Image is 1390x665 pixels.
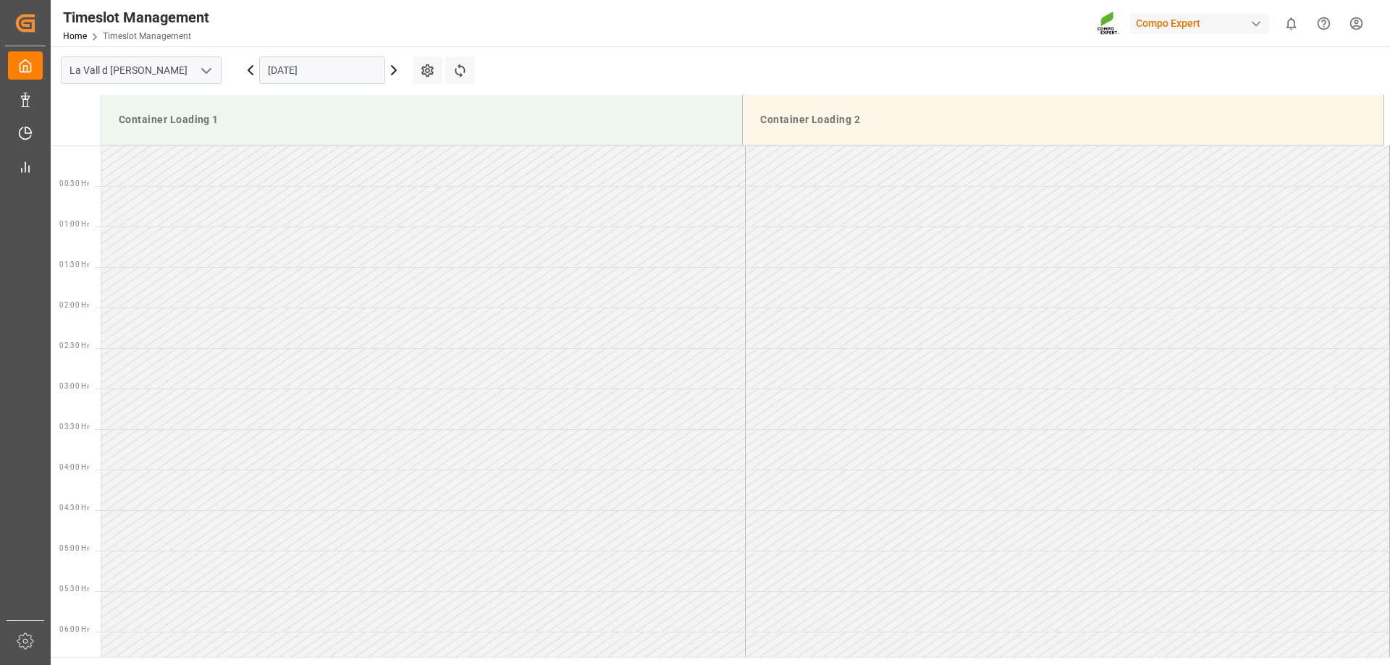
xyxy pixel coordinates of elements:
input: Type to search/select [61,56,222,84]
button: Compo Expert [1130,9,1275,37]
img: Screenshot%202023-09-29%20at%2010.02.21.png_1712312052.png [1097,11,1120,36]
span: 05:30 Hr [59,585,89,593]
a: Home [63,31,87,41]
span: 03:00 Hr [59,382,89,390]
div: Timeslot Management [63,7,209,28]
span: 00:30 Hr [59,179,89,187]
span: 04:30 Hr [59,504,89,512]
span: 02:30 Hr [59,342,89,350]
span: 01:00 Hr [59,220,89,228]
button: Help Center [1307,7,1340,40]
input: DD.MM.YYYY [259,56,385,84]
button: open menu [195,59,216,82]
button: show 0 new notifications [1275,7,1307,40]
span: 05:00 Hr [59,544,89,552]
span: 04:00 Hr [59,463,89,471]
div: Compo Expert [1130,13,1269,34]
span: 06:00 Hr [59,625,89,633]
span: 02:00 Hr [59,301,89,309]
span: 01:30 Hr [59,261,89,268]
div: Container Loading 1 [113,106,730,133]
div: Container Loading 2 [754,106,1372,133]
span: 03:30 Hr [59,423,89,431]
